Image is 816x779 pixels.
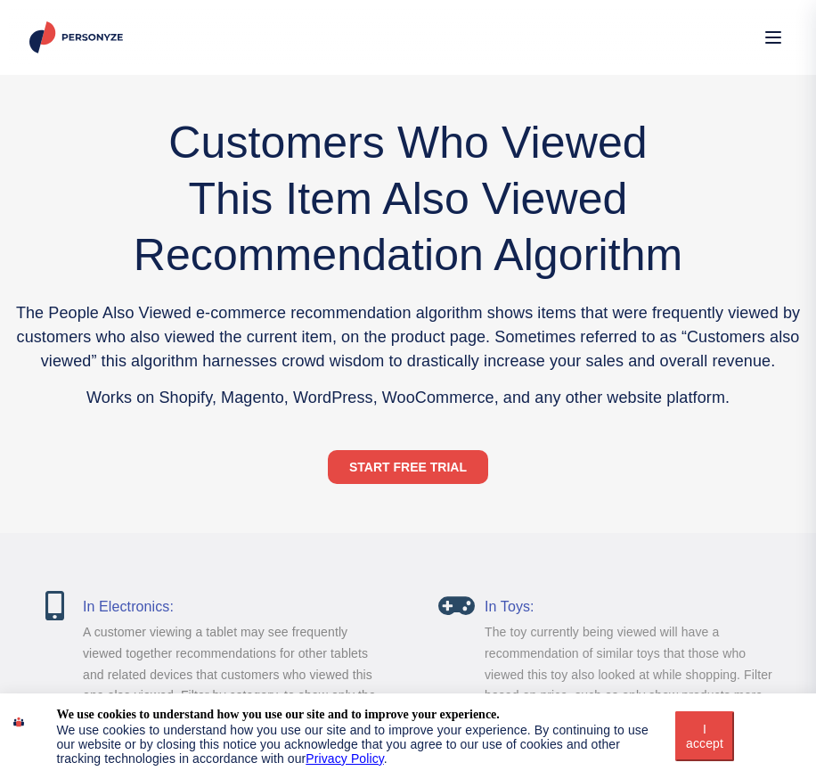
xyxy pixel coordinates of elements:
div: We use cookies to understand how you use our site and to improve your experience. By continuing t... [56,723,650,766]
p: A customer viewing a tablet may see frequently viewed together recommendations for other tablets ... [83,622,381,728]
p: Works on Shopify, Magento, WordPress, WooCommerce, and any other website platform. [4,386,812,410]
a: In Toys: [485,599,534,614]
img: icon [13,707,24,737]
p: The toy currently being viewed will have a recommendation of similar toys that those who viewed t... [485,622,776,728]
header: Personyze site header [9,9,807,66]
a: Privacy Policy [306,751,384,766]
img: Personyze [27,21,129,53]
a: Personyze home [27,21,129,53]
a: In Electronics: [83,599,174,614]
button: Open menu [757,21,789,53]
div: I accept [686,722,724,750]
h1: Customers Who Viewed This Item Also Viewed Recommendation Algorithm [4,115,812,283]
a: START FREE TRIAL [328,450,488,484]
p: The People Also Viewed e-commerce recommendation algorithm shows items that were frequently viewe... [4,301,812,373]
div: We use cookies to understand how you use our site and to improve your experience. [56,707,499,723]
span: START FREE TRIAL [349,461,467,473]
button: I accept [675,711,735,761]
